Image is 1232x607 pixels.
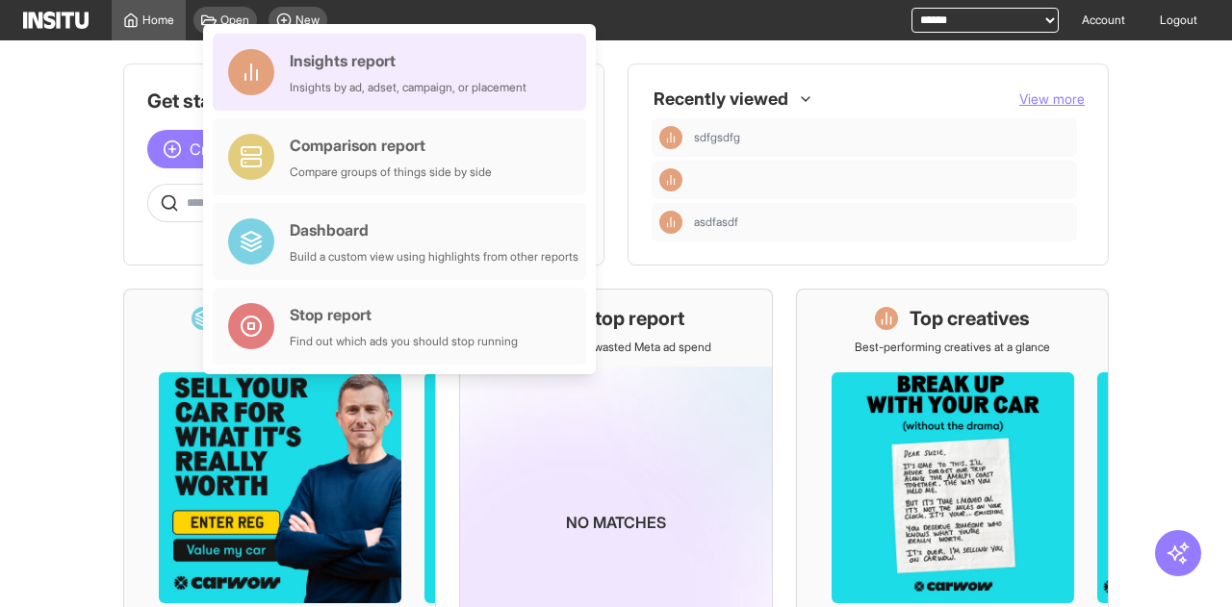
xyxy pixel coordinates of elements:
div: Build a custom view using highlights from other reports [290,249,578,265]
div: Insights [659,168,682,191]
div: Compare groups of things side by side [290,164,492,180]
div: Insights report [290,49,526,72]
span: asdfasdf [694,215,738,230]
div: Insights [659,126,682,149]
span: Home [142,13,174,28]
p: Best-performing creatives at a glance [855,340,1050,355]
div: Dashboard [290,218,578,241]
p: Save £0.00 in wasted Meta ad spend [521,340,711,355]
span: sdfgsdfg [694,130,1069,145]
span: Open [220,13,249,28]
span: Create a new report [190,138,324,161]
div: Insights [659,211,682,234]
h1: Top creatives [910,305,1030,332]
button: View more [1019,89,1085,109]
div: Find out which ads you should stop running [290,334,518,349]
span: New [295,13,320,28]
span: View more [1019,90,1085,107]
img: Logo [23,12,89,29]
h1: Stop report [582,305,684,332]
button: Create a new report [147,130,340,168]
div: Stop report [290,303,518,326]
h1: Get started [147,88,580,114]
div: Comparison report [290,134,492,157]
span: sdfgsdfg [694,130,740,145]
p: No matches [566,511,666,534]
div: Insights by ad, adset, campaign, or placement [290,80,526,95]
span: asdfasdf [694,215,1069,230]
